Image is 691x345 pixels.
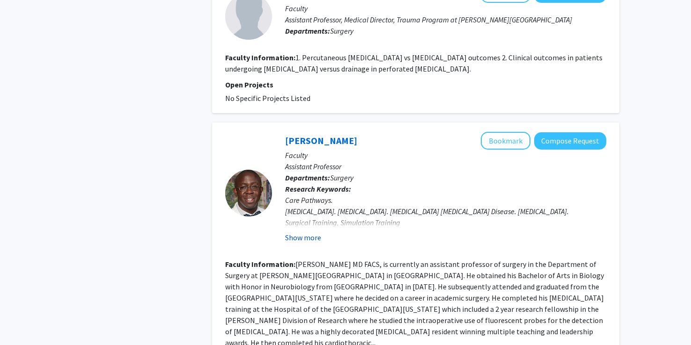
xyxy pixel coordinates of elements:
[225,93,310,103] span: No Specific Projects Listed
[285,135,357,146] a: [PERSON_NAME]
[225,53,603,73] fg-read-more: 1. Percutaneous [MEDICAL_DATA] vs [MEDICAL_DATA] outcomes 2. Clinical outcomes in patients underg...
[330,26,353,36] span: Surgery
[285,14,606,25] p: Assistant Professor, Medical Director, Trauma Program at [PERSON_NAME][GEOGRAPHIC_DATA]
[285,194,606,239] div: Care Pathways. [MEDICAL_DATA]. [MEDICAL_DATA]. [MEDICAL_DATA] [MEDICAL_DATA] Disease. [MEDICAL_DA...
[285,184,351,194] b: Research Keywords:
[285,26,330,36] b: Departments:
[285,161,606,172] p: Assistant Professor
[225,259,295,269] b: Faculty Information:
[285,3,606,14] p: Faculty
[481,132,530,150] button: Add Olugbenga Okusanya to Bookmarks
[330,173,353,182] span: Surgery
[285,150,606,161] p: Faculty
[225,53,295,62] b: Faculty Information:
[534,132,606,150] button: Compose Request to Olugbenga Okusanya
[285,232,321,243] button: Show more
[7,303,40,338] iframe: Chat
[225,79,606,90] p: Open Projects
[285,173,330,182] b: Departments:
